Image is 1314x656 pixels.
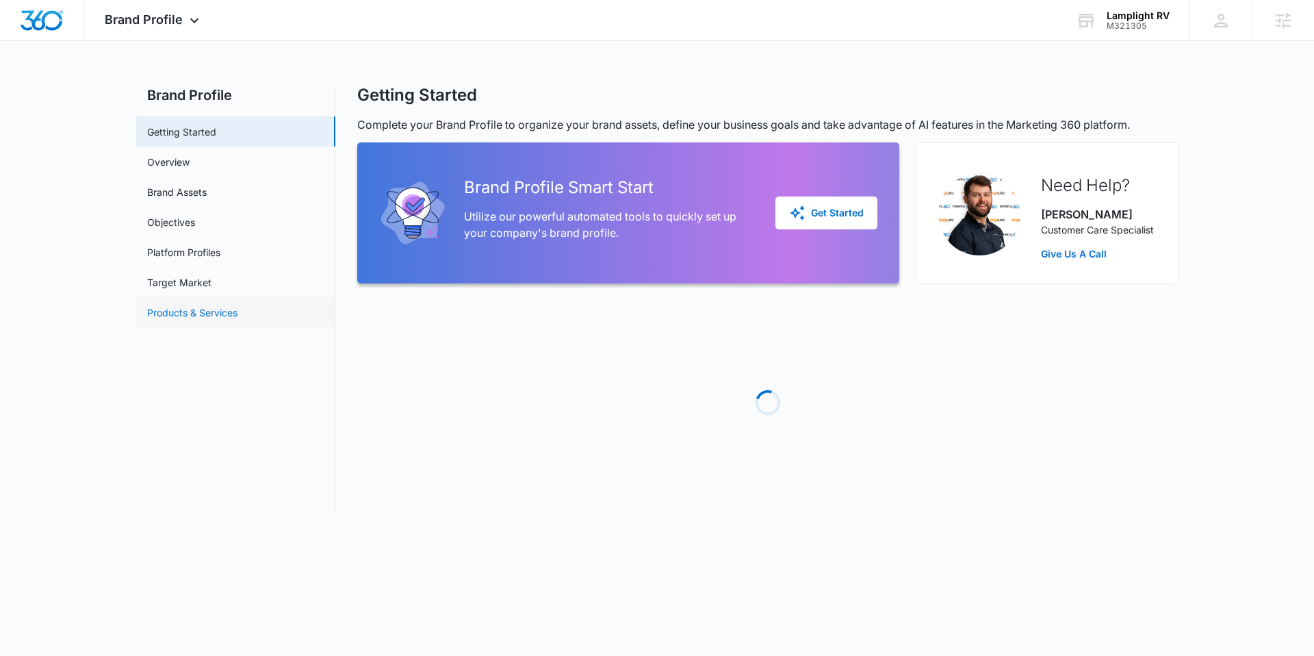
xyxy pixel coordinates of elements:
p: Customer Care Specialist [1041,223,1154,237]
a: Getting Started [147,125,216,139]
a: Objectives [147,215,195,229]
p: Utilize our powerful automated tools to quickly set up your company's brand profile. [464,208,753,241]
a: Platform Profiles [147,245,220,260]
button: Get Started [775,197,877,229]
h2: Brand Profile Smart Start [464,175,753,200]
div: Get Started [789,205,864,221]
p: [PERSON_NAME] [1041,206,1154,223]
h1: Getting Started [357,85,477,105]
h2: Brand Profile [136,85,335,105]
span: Brand Profile [105,12,183,27]
a: Products & Services [147,305,237,320]
div: account name [1107,10,1170,21]
a: Brand Assets [147,185,207,199]
a: Overview [147,155,190,169]
a: Give Us A Call [1041,247,1154,261]
img: Joel Green [938,173,1020,255]
div: account id [1107,21,1170,31]
a: Target Market [147,275,211,290]
h2: Need Help? [1041,173,1154,198]
p: Complete your Brand Profile to organize your brand assets, define your business goals and take ad... [357,116,1178,133]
